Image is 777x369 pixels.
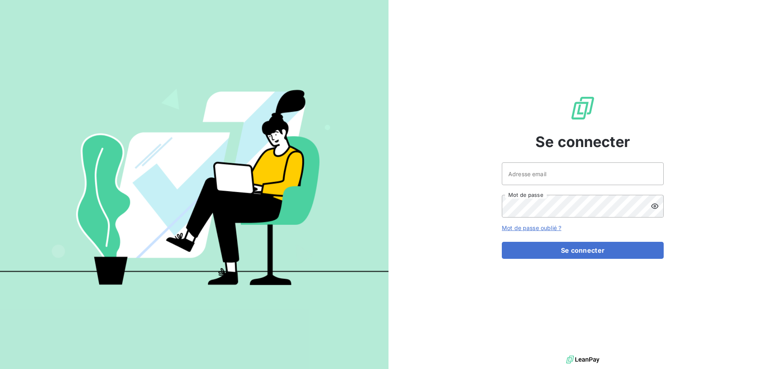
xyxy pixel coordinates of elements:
input: placeholder [502,162,664,185]
img: logo [566,354,599,366]
a: Mot de passe oublié ? [502,224,561,231]
button: Se connecter [502,242,664,259]
span: Se connecter [535,131,630,153]
img: Logo LeanPay [570,95,596,121]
